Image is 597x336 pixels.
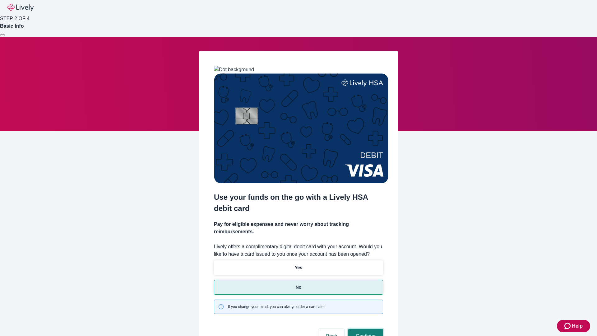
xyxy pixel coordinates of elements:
img: Debit card [214,73,388,183]
img: Lively [7,4,34,11]
button: Yes [214,260,383,275]
h2: Use your funds on the go with a Lively HSA debit card [214,192,383,214]
span: Help [572,322,583,330]
img: Dot background [214,66,254,73]
p: No [296,284,302,291]
button: Zendesk support iconHelp [557,320,590,332]
h4: Pay for eligible expenses and never worry about tracking reimbursements. [214,221,383,236]
span: If you change your mind, you can always order a card later. [228,304,326,310]
label: Lively offers a complimentary digital debit card with your account. Would you like to have a card... [214,243,383,258]
svg: Zendesk support icon [564,322,572,330]
button: No [214,280,383,295]
p: Yes [295,264,302,271]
